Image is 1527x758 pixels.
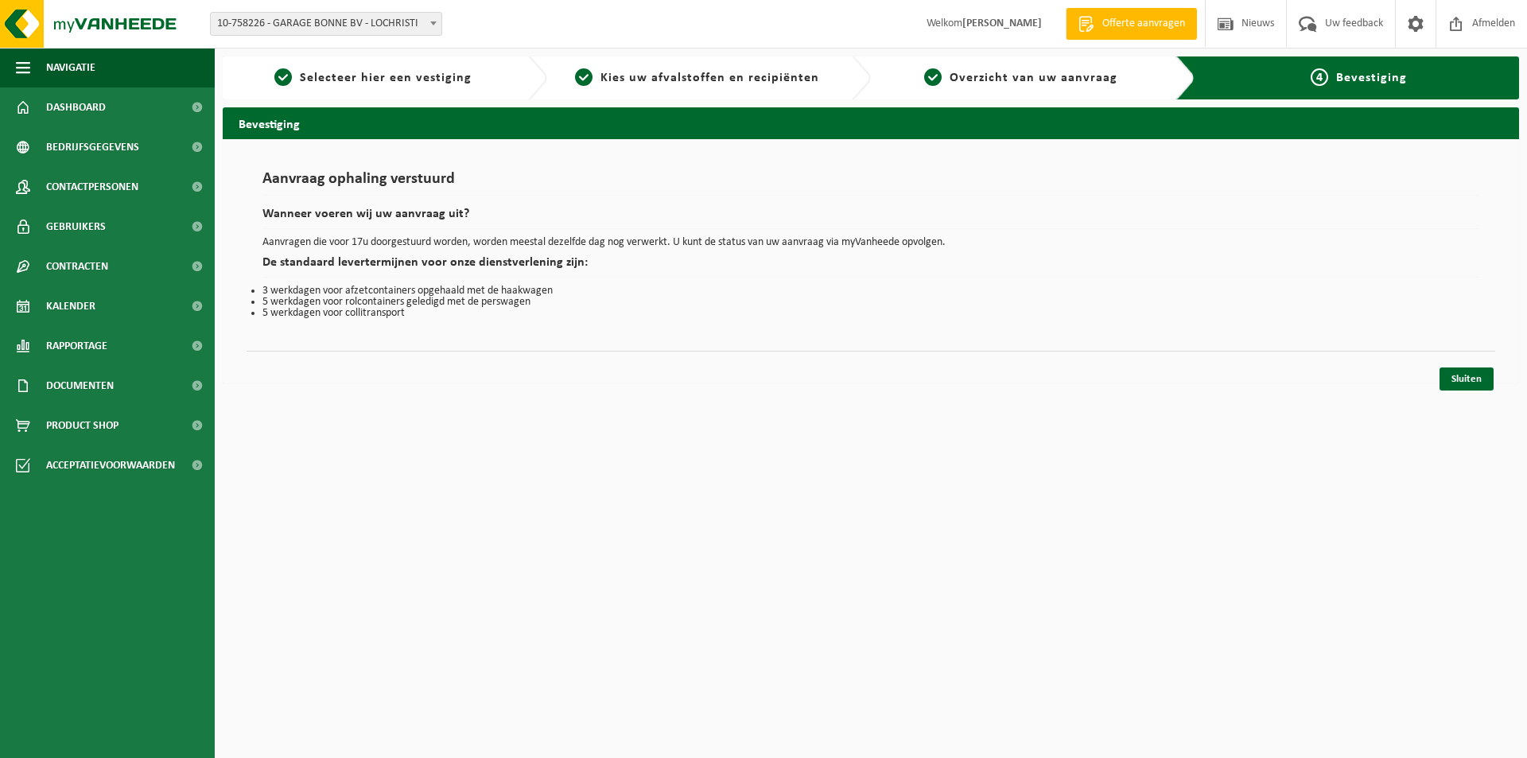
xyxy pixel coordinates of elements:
[600,72,819,84] span: Kies uw afvalstoffen en recipiënten
[1098,16,1189,32] span: Offerte aanvragen
[46,207,106,247] span: Gebruikers
[879,68,1164,87] a: 3Overzicht van uw aanvraag
[46,406,119,445] span: Product Shop
[962,17,1042,29] strong: [PERSON_NAME]
[262,256,1479,278] h2: De standaard levertermijnen voor onze dienstverlening zijn:
[46,366,114,406] span: Documenten
[46,286,95,326] span: Kalender
[1440,367,1494,391] a: Sluiten
[1336,72,1407,84] span: Bevestiging
[223,107,1519,138] h2: Bevestiging
[950,72,1117,84] span: Overzicht van uw aanvraag
[262,286,1479,297] li: 3 werkdagen voor afzetcontainers opgehaald met de haakwagen
[46,247,108,286] span: Contracten
[575,68,593,86] span: 2
[1066,8,1197,40] a: Offerte aanvragen
[262,237,1479,248] p: Aanvragen die voor 17u doorgestuurd worden, worden meestal dezelfde dag nog verwerkt. U kunt de s...
[924,68,942,86] span: 3
[555,68,840,87] a: 2Kies uw afvalstoffen en recipiënten
[231,68,515,87] a: 1Selecteer hier een vestiging
[210,12,442,36] span: 10-758226 - GARAGE BONNE BV - LOCHRISTI
[46,445,175,485] span: Acceptatievoorwaarden
[1311,68,1328,86] span: 4
[46,127,139,167] span: Bedrijfsgegevens
[262,208,1479,229] h2: Wanneer voeren wij uw aanvraag uit?
[262,171,1479,196] h1: Aanvraag ophaling verstuurd
[262,308,1479,319] li: 5 werkdagen voor collitransport
[46,48,95,87] span: Navigatie
[274,68,292,86] span: 1
[300,72,472,84] span: Selecteer hier een vestiging
[46,326,107,366] span: Rapportage
[46,167,138,207] span: Contactpersonen
[262,297,1479,308] li: 5 werkdagen voor rolcontainers geledigd met de perswagen
[46,87,106,127] span: Dashboard
[211,13,441,35] span: 10-758226 - GARAGE BONNE BV - LOCHRISTI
